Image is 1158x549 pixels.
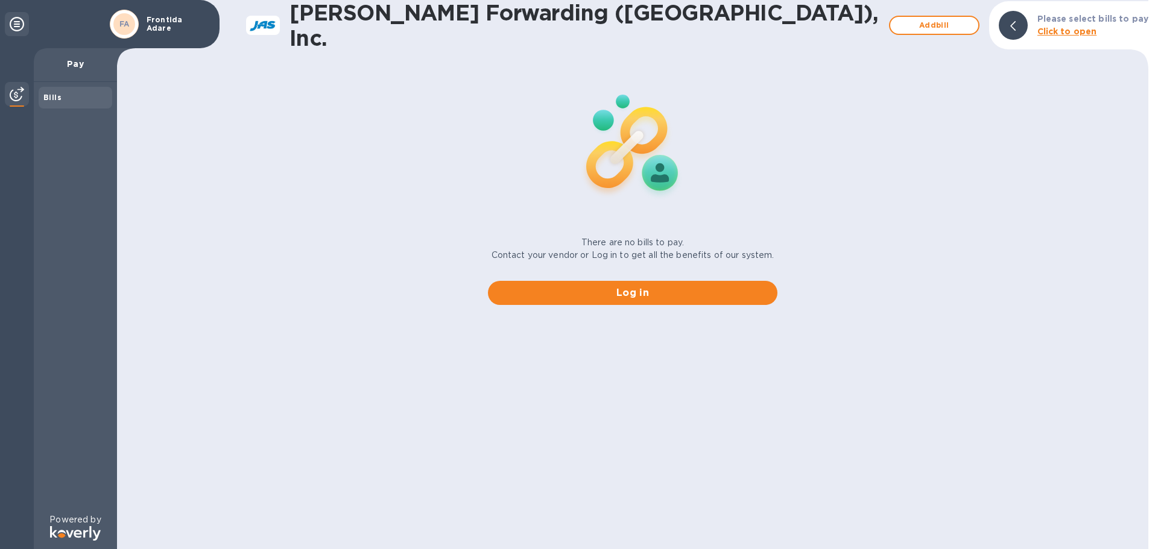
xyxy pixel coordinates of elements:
[49,513,101,526] p: Powered by
[43,93,62,102] b: Bills
[147,16,207,33] p: Frontida Adare
[889,16,979,35] button: Addbill
[1037,14,1148,24] b: Please select bills to pay
[43,58,107,70] p: Pay
[50,526,101,541] img: Logo
[900,18,969,33] span: Add bill
[498,286,768,300] span: Log in
[119,19,130,28] b: FA
[1037,27,1097,36] b: Click to open
[492,236,774,262] p: There are no bills to pay. Contact your vendor or Log in to get all the benefits of our system.
[488,281,777,305] button: Log in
